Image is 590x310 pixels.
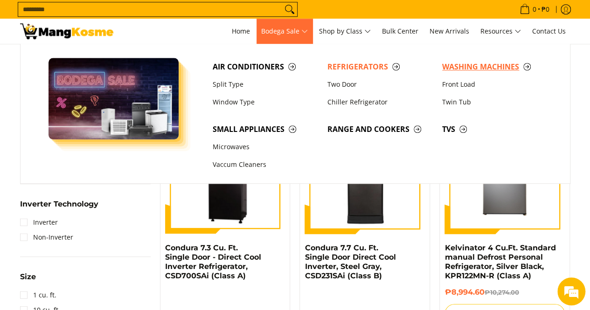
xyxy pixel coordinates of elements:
span: New Arrivals [430,27,469,35]
a: Washing Machines [437,58,552,76]
a: Microwaves [208,138,323,156]
del: ₱10,274.00 [484,289,519,296]
img: Bodega Sale [49,58,179,139]
span: We're online! [54,95,129,189]
span: Refrigerators [327,61,433,73]
a: Refrigerators [323,58,437,76]
img: Bodega Sale Refrigerator l Mang Kosme: Home Appliances Warehouse Sale [20,23,113,39]
span: Size [20,273,36,281]
span: ₱0 [540,6,551,13]
span: Inverter Technology [20,200,98,208]
a: New Arrivals [425,19,474,44]
a: Bodega Sale [257,19,312,44]
span: Small Appliances [213,124,318,135]
span: TVs [442,124,548,135]
a: Range and Cookers [323,120,437,138]
nav: Main Menu [123,19,570,44]
a: Front Load [437,76,552,93]
a: Condura 7.3 Cu. Ft. Single Door - Direct Cool Inverter Refrigerator, CSD700SAi (Class A) [165,243,261,280]
h6: ₱8,994.60 [444,288,565,297]
a: Vaccum Cleaners [208,156,323,174]
summary: Open [20,200,98,215]
button: Search [282,2,297,16]
span: Contact Us [532,27,566,35]
span: Air Conditioners [213,61,318,73]
span: Home [232,27,250,35]
span: 0 [531,6,538,13]
span: Resources [480,26,521,37]
span: Bulk Center [382,27,418,35]
summary: Open [20,273,36,288]
a: Window Type [208,93,323,111]
a: Condura 7.7 Cu. Ft. Single Door Direct Cool Inverter, Steel Gray, CSD231SAi (Class B) [305,243,396,280]
a: Two Door [323,76,437,93]
span: Washing Machines [442,61,548,73]
a: Shop by Class [314,19,375,44]
textarea: Type your message and hit 'Enter' [5,209,178,241]
a: Chiller Refrigerator [323,93,437,111]
a: Small Appliances [208,120,323,138]
a: Resources [476,19,526,44]
a: Kelvinator 4 Cu.Ft. Standard manual Defrost Personal Refrigerator, Silver Black, KPR122MN-R (Clas... [444,243,555,280]
a: 1 cu. ft. [20,288,56,303]
span: Shop by Class [319,26,371,37]
span: Range and Cookers [327,124,433,135]
span: Bodega Sale [261,26,308,37]
a: Air Conditioners [208,58,323,76]
a: Split Type [208,76,323,93]
a: Non-Inverter [20,230,73,245]
div: Minimize live chat window [153,5,175,27]
span: • [517,4,552,14]
a: Bulk Center [377,19,423,44]
a: TVs [437,120,552,138]
a: Twin Tub [437,93,552,111]
a: Contact Us [528,19,570,44]
a: Home [227,19,255,44]
div: Chat with us now [49,52,157,64]
a: Inverter [20,215,58,230]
